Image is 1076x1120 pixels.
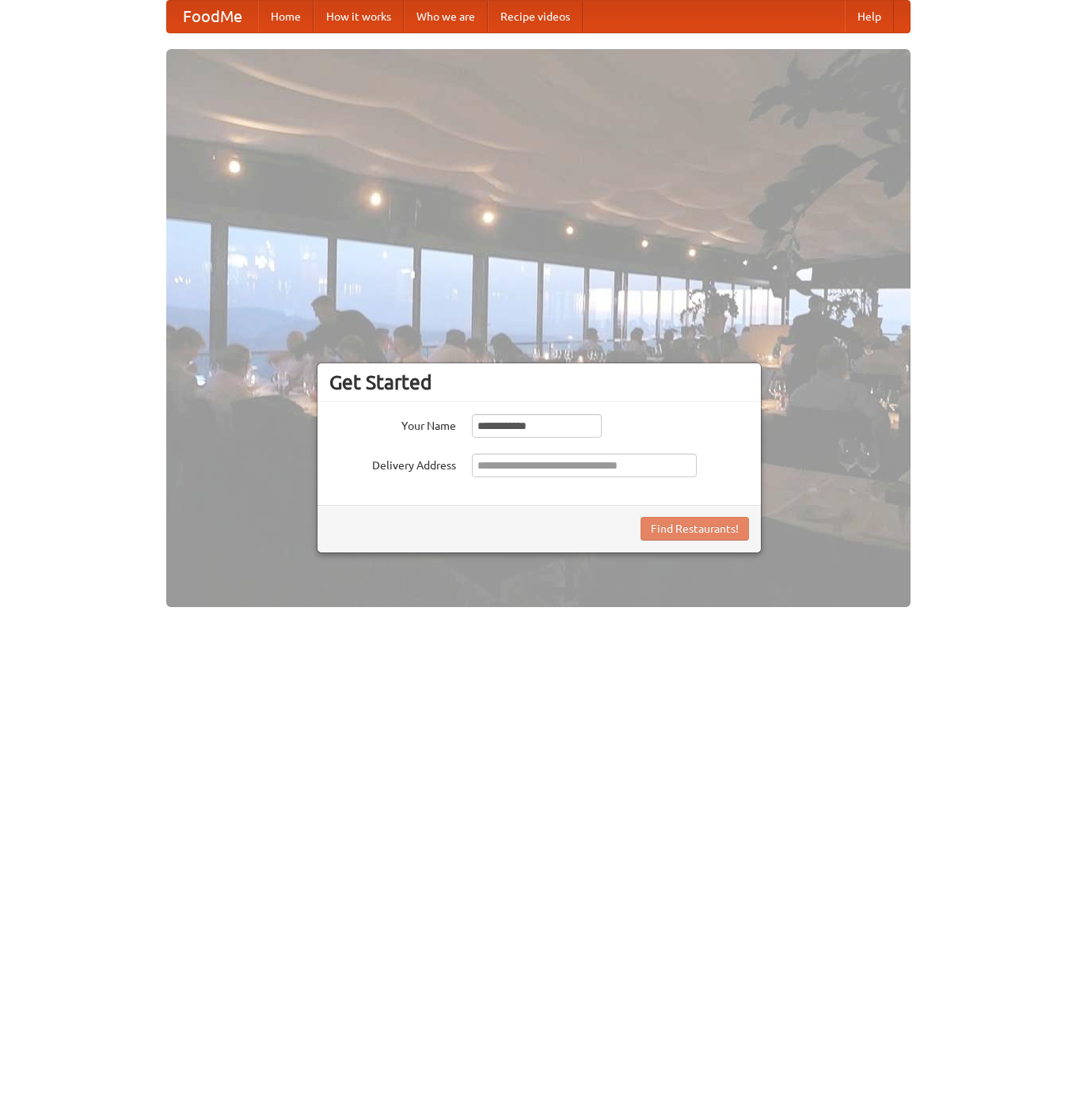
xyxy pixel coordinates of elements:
[167,1,258,32] a: FoodMe
[314,1,404,32] a: How it works
[329,454,456,473] label: Delivery Address
[641,517,749,541] button: Find Restaurants!
[329,414,456,434] label: Your Name
[404,1,488,32] a: Who we are
[258,1,314,32] a: Home
[329,370,749,394] h3: Get Started
[488,1,583,32] a: Recipe videos
[845,1,894,32] a: Help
